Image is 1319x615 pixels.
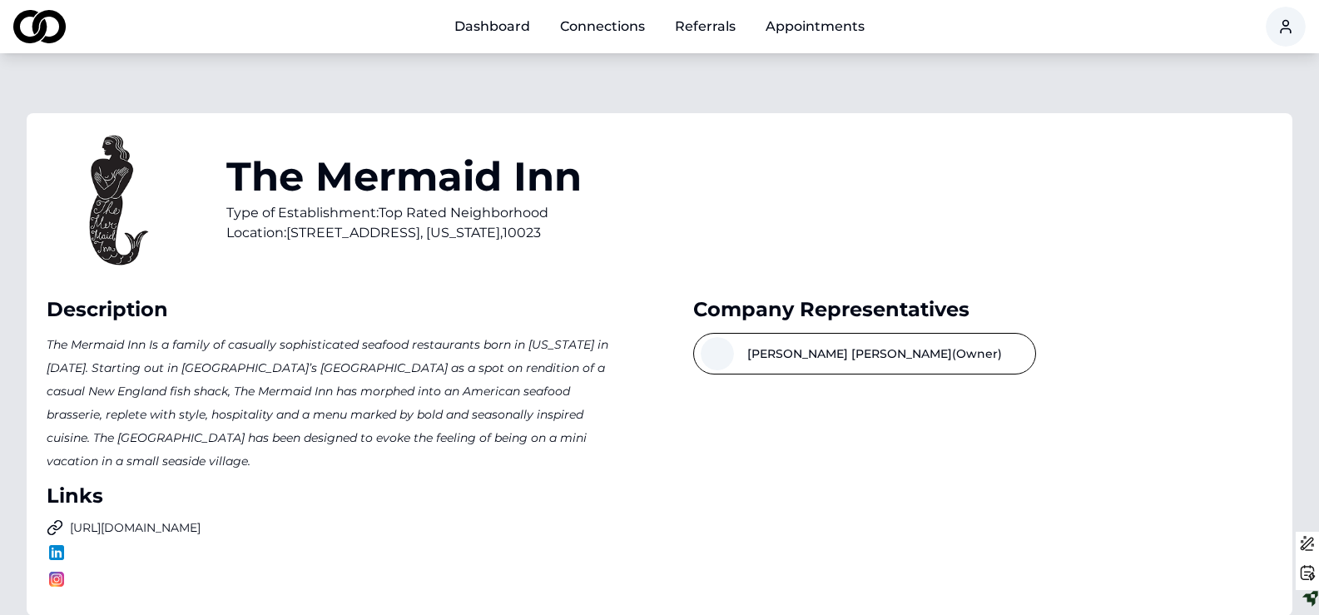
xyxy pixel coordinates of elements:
[47,333,627,473] p: The Mermaid Inn Is a family of casually sophisticated seafood restaurants born in [US_STATE] in [...
[226,203,582,223] div: Type of Establishment: Top Rated Neighborhood
[547,10,658,43] a: Connections
[47,133,180,266] img: 2536d4df-93e4-455f-9ee8-7602d4669c22-images-images-profile_picture.png
[47,483,627,509] div: Links
[662,10,749,43] a: Referrals
[226,156,582,196] h1: The Mermaid Inn
[693,333,1036,374] button: [PERSON_NAME] [PERSON_NAME](Owner)
[47,519,627,536] a: [URL][DOMAIN_NAME]
[13,10,66,43] img: logo
[47,543,67,563] img: logo
[693,296,1273,323] div: Company Representatives
[441,10,878,43] nav: Main
[226,223,582,243] div: Location: [STREET_ADDRESS] , [US_STATE] , 10023
[441,10,543,43] a: Dashboard
[47,296,627,323] div: Description
[47,569,67,589] img: logo
[752,10,878,43] a: Appointments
